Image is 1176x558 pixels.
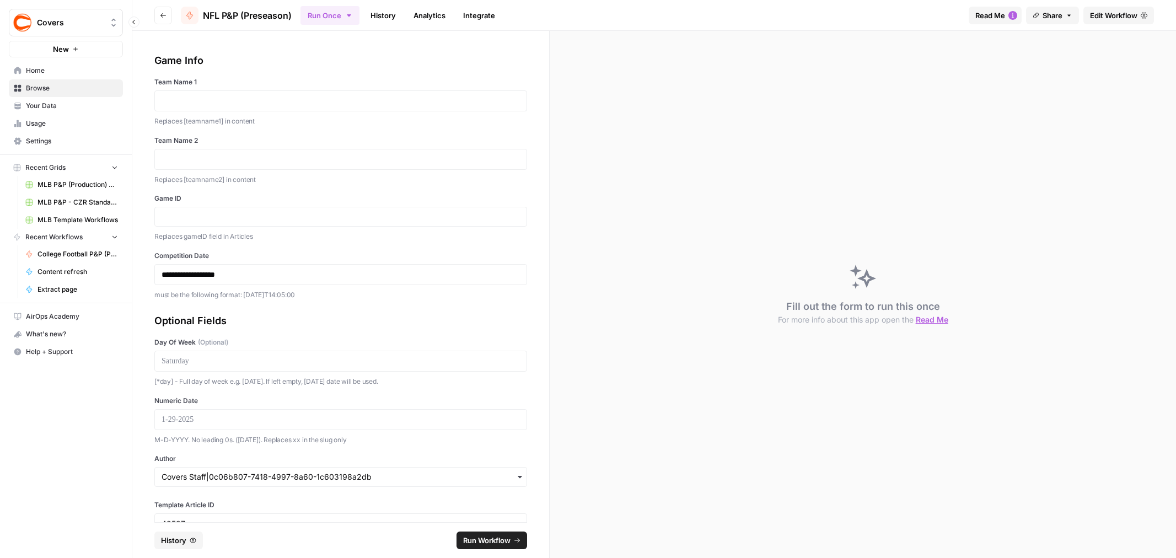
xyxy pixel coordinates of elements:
[9,325,123,343] button: What's new?
[154,231,527,242] p: Replaces gameID field in Articles
[1083,7,1154,24] a: Edit Workflow
[364,7,402,24] a: History
[407,7,452,24] a: Analytics
[154,337,527,347] label: Day Of Week
[1026,7,1079,24] button: Share
[154,136,527,146] label: Team Name 2
[9,62,123,79] a: Home
[154,116,527,127] p: Replaces [teamname1] in content
[1090,10,1137,21] span: Edit Workflow
[916,315,948,324] span: Read Me
[9,41,123,57] button: New
[154,434,527,446] p: M-D-YYYY. No leading 0s. ([DATE]). Replaces xx in the slug only
[161,535,186,546] span: History
[154,174,527,185] p: Replaces [teamname2] in content
[9,79,123,97] a: Browse
[9,326,122,342] div: What's new?
[198,337,228,347] span: (Optional)
[20,194,123,211] a: MLB P&P - CZR Standard (Production) Grid
[13,13,33,33] img: Covers Logo
[26,136,118,146] span: Settings
[457,7,502,24] a: Integrate
[154,532,203,549] button: History
[9,132,123,150] a: Settings
[20,211,123,229] a: MLB Template Workflows
[37,17,104,28] span: Covers
[25,163,66,173] span: Recent Grids
[162,471,520,482] input: Covers Staff|0c06b807-7418-4997-8a60-1c603198a2db
[37,249,118,259] span: College Football P&P (Production)
[20,176,123,194] a: MLB P&P (Production) Grid (4)
[181,7,292,24] a: NFL P&P (Preseason)
[154,289,527,301] p: must be the following format: [DATE]T14:05:00
[463,535,511,546] span: Run Workflow
[969,7,1022,24] button: Read Me
[154,500,527,510] label: Template Article ID
[154,396,527,406] label: Numeric Date
[37,180,118,190] span: MLB P&P (Production) Grid (4)
[26,66,118,76] span: Home
[154,376,527,387] p: [*day] - Full day of week e.g. [DATE]. If left empty, [DATE] date will be used.
[778,314,948,325] button: For more info about this app open the Read Me
[9,159,123,176] button: Recent Grids
[37,215,118,225] span: MLB Template Workflows
[975,10,1005,21] span: Read Me
[20,281,123,298] a: Extract page
[26,83,118,93] span: Browse
[9,115,123,132] a: Usage
[9,229,123,245] button: Recent Workflows
[9,97,123,115] a: Your Data
[778,299,948,325] div: Fill out the form to run this once
[37,285,118,294] span: Extract page
[203,9,292,22] span: NFL P&P (Preseason)
[154,454,527,464] label: Author
[154,251,527,261] label: Competition Date
[300,6,359,25] button: Run Once
[9,308,123,325] a: AirOps Academy
[26,347,118,357] span: Help + Support
[154,77,527,87] label: Team Name 1
[25,232,83,242] span: Recent Workflows
[9,343,123,361] button: Help + Support
[37,197,118,207] span: MLB P&P - CZR Standard (Production) Grid
[20,245,123,263] a: College Football P&P (Production)
[162,518,520,528] input: 42527
[154,194,527,203] label: Game ID
[154,53,527,68] div: Game Info
[26,101,118,111] span: Your Data
[26,312,118,321] span: AirOps Academy
[26,119,118,128] span: Usage
[154,313,527,329] div: Optional Fields
[20,263,123,281] a: Content refresh
[1043,10,1062,21] span: Share
[53,44,69,55] span: New
[9,9,123,36] button: Workspace: Covers
[457,532,527,549] button: Run Workflow
[37,267,118,277] span: Content refresh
